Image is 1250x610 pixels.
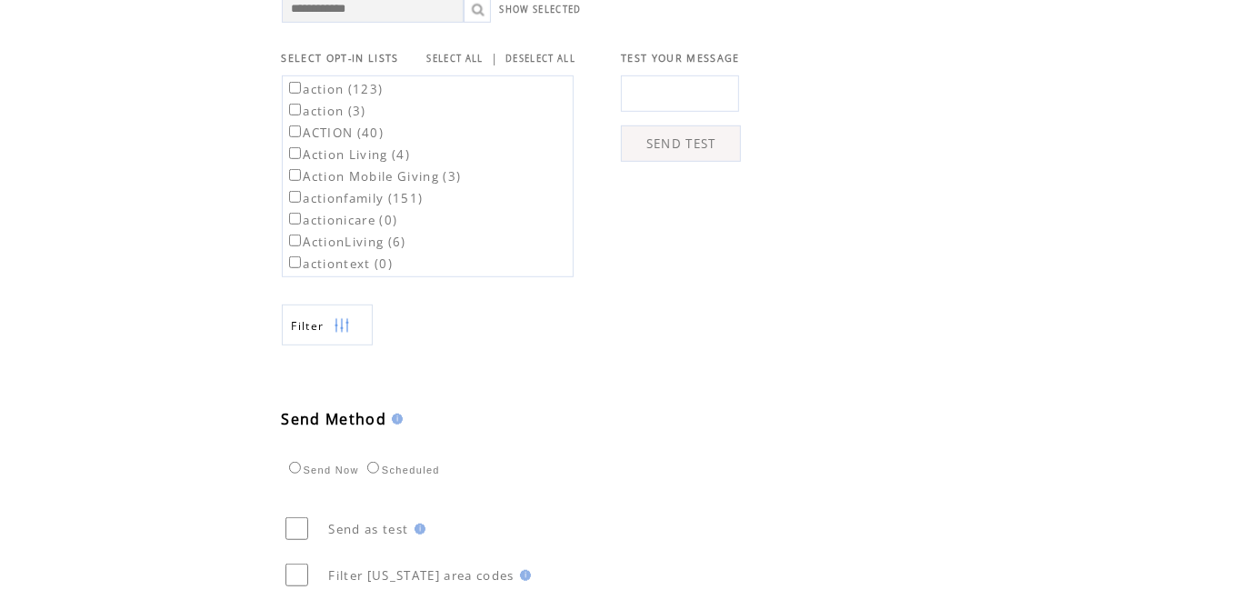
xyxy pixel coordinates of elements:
span: Send Method [282,409,387,429]
label: Send Now [285,465,359,475]
a: SHOW SELECTED [500,4,582,15]
img: help.gif [409,524,425,535]
input: ActionLiving (6) [289,235,301,246]
a: DESELECT ALL [505,53,575,65]
span: Show filters [292,318,325,334]
input: Scheduled [367,462,379,474]
label: action (123) [285,81,384,97]
label: ACTION (40) [285,125,385,141]
label: actionfamily (151) [285,190,424,206]
span: | [491,50,498,66]
label: Action Living (4) [285,146,411,163]
input: actionfamily (151) [289,191,301,203]
img: help.gif [386,414,403,425]
label: action (3) [285,103,366,119]
input: Send Now [289,462,301,474]
a: SEND TEST [621,125,741,162]
span: Filter [US_STATE] area codes [329,567,515,584]
a: Filter [282,305,373,345]
label: Action Mobile Giving (3) [285,168,462,185]
input: Action Living (4) [289,147,301,159]
label: actiontext (0) [285,255,394,272]
span: TEST YOUR MESSAGE [621,52,740,65]
input: action (3) [289,104,301,115]
img: filters.png [334,305,350,346]
input: ACTION (40) [289,125,301,137]
label: actionicare (0) [285,212,398,228]
label: Scheduled [363,465,440,475]
a: SELECT ALL [427,53,484,65]
input: Action Mobile Giving (3) [289,169,301,181]
span: SELECT OPT-IN LISTS [282,52,399,65]
input: action (123) [289,82,301,94]
input: actionicare (0) [289,213,301,225]
input: actiontext (0) [289,256,301,268]
img: help.gif [515,570,531,581]
span: Send as test [329,521,409,537]
label: ActionLiving (6) [285,234,406,250]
